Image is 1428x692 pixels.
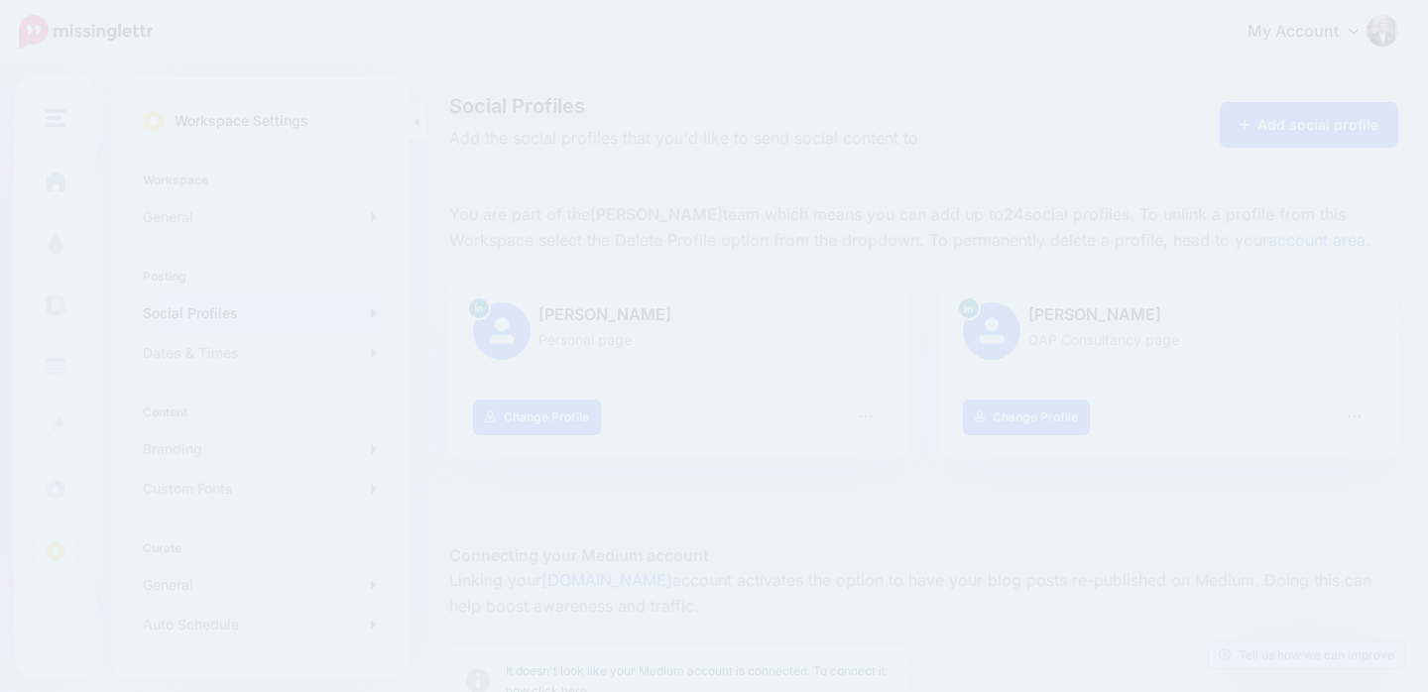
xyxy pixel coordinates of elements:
p: [PERSON_NAME] [473,302,886,328]
a: Auto Schedule [135,605,385,644]
b: 24 [1004,204,1024,224]
img: settings.png [143,110,165,132]
p: [PERSON_NAME] [963,302,1375,328]
a: General [135,197,385,237]
img: user_default_image.png [473,302,531,360]
a: Tell us how we can improve [1209,641,1404,668]
a: Dates & Times [135,333,385,373]
img: Missinglettr [19,15,153,49]
h4: Content [143,404,377,419]
p: You are part of the team which means you can add up to social profiles. To unlink a profile from ... [449,202,1398,254]
a: Change Profile [473,400,601,435]
h4: Curate [143,540,377,555]
p: DAP Consultancy page [963,328,1375,351]
a: Add social profile [1220,102,1399,148]
a: Social Profiles [135,293,385,333]
h4: Workspace [143,173,377,187]
img: user_default_image.png [963,302,1020,360]
h5: Connecting your Medium account [449,543,1398,568]
b: [PERSON_NAME] [590,204,723,224]
img: menu.png [46,109,65,127]
a: Change Profile [963,400,1091,435]
span: Add the social profiles that you'd like to send social content to. [449,126,1072,152]
a: [DOMAIN_NAME] [541,570,672,590]
a: Custom Fonts [135,469,385,509]
p: Linking your account activates the option to have your blog posts re-published on Medium. Doing t... [449,568,1398,620]
h4: Posting [143,269,377,284]
span: Social Profiles [449,96,1072,116]
a: Branding [135,429,385,469]
p: Workspace Settings [175,109,308,133]
a: General [135,565,385,605]
a: account area [1268,230,1366,250]
p: Personal page [473,328,886,351]
a: My Account [1228,8,1398,57]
